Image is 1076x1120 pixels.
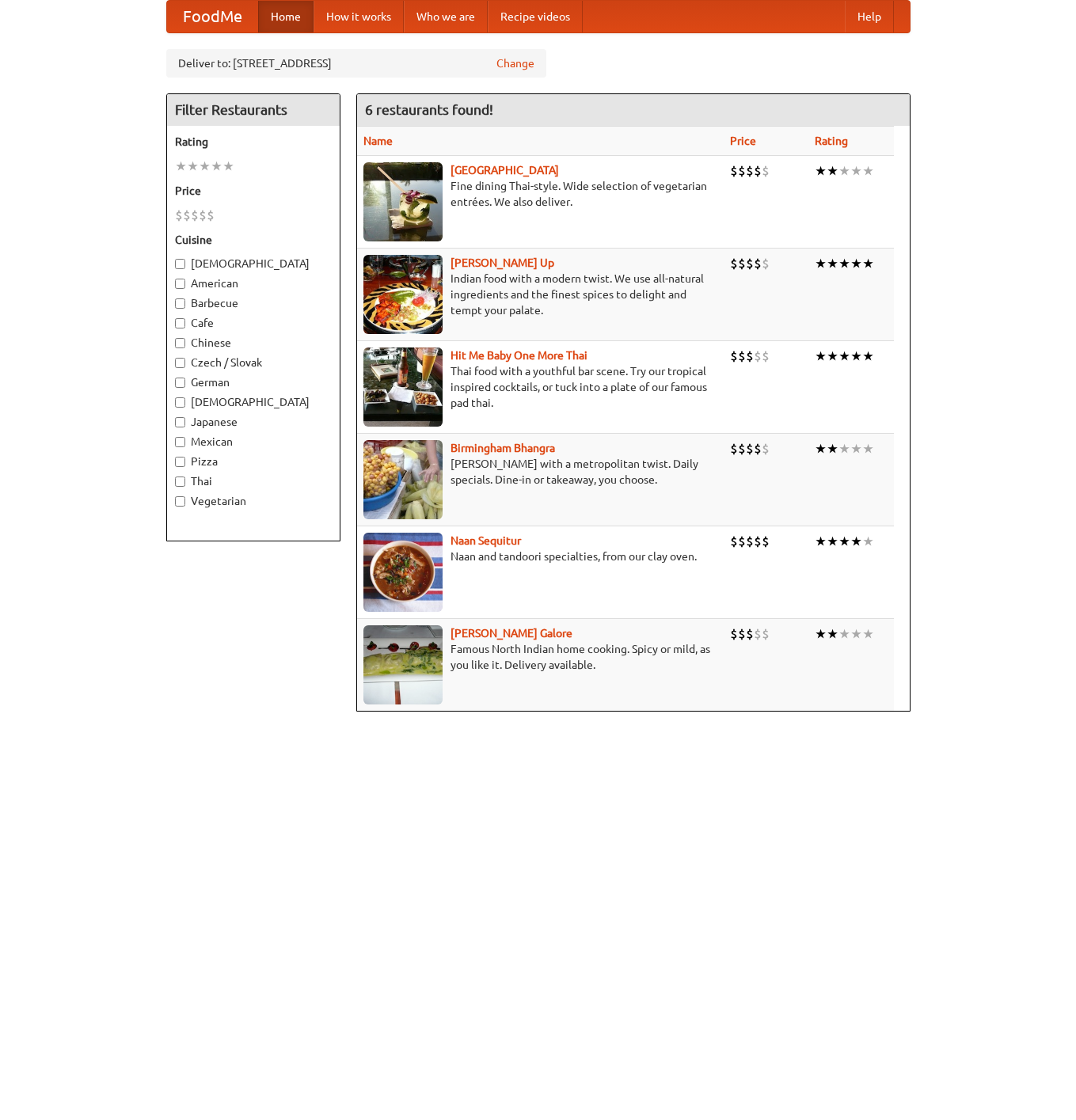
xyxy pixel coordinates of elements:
h4: Filter Restaurants [167,94,340,126]
li: ★ [827,347,838,365]
li: ★ [815,625,827,643]
li: $ [738,255,746,272]
li: ★ [175,158,187,175]
li: ★ [815,440,827,457]
input: Mexican [175,437,185,447]
input: American [175,279,185,289]
li: $ [754,347,762,365]
input: Japanese [175,417,185,427]
li: ★ [211,158,222,175]
input: Chinese [175,338,185,348]
li: ★ [850,440,862,457]
li: $ [738,533,746,550]
li: $ [730,347,738,365]
input: [DEMOGRAPHIC_DATA] [175,397,185,408]
a: Price [730,135,756,147]
li: ★ [838,625,850,643]
li: ★ [862,625,874,643]
a: Birmingham Bhangra [451,442,555,454]
li: ★ [862,162,874,180]
li: $ [762,255,770,272]
li: $ [207,207,215,224]
li: $ [199,207,207,224]
li: ★ [827,440,838,457]
label: Pizza [175,454,332,469]
p: Naan and tandoori specialties, from our clay oven. [363,549,718,564]
li: $ [746,347,754,365]
li: $ [762,440,770,457]
a: [PERSON_NAME] Galore [451,627,572,640]
label: German [175,374,332,390]
p: Indian food with a modern twist. We use all-natural ingredients and the finest spices to delight ... [363,271,718,318]
li: ★ [222,158,234,175]
li: $ [746,625,754,643]
label: Mexican [175,434,332,450]
li: ★ [838,162,850,180]
li: ★ [187,158,199,175]
li: $ [746,533,754,550]
li: $ [730,440,738,457]
label: [DEMOGRAPHIC_DATA] [175,256,332,271]
li: ★ [850,347,862,365]
li: $ [754,625,762,643]
li: $ [754,533,762,550]
li: ★ [838,255,850,272]
img: naansequitur.jpg [363,533,443,612]
li: ★ [815,347,827,365]
li: ★ [838,440,850,457]
input: Barbecue [175,298,185,309]
li: ★ [862,533,874,550]
input: Vegetarian [175,496,185,507]
label: American [175,275,332,291]
input: Thai [175,476,185,487]
label: Cafe [175,315,332,331]
input: Cafe [175,318,185,328]
label: [DEMOGRAPHIC_DATA] [175,394,332,410]
input: Czech / Slovak [175,358,185,368]
li: $ [762,625,770,643]
li: $ [730,162,738,180]
input: Pizza [175,457,185,467]
li: $ [738,162,746,180]
label: Chinese [175,335,332,351]
li: $ [746,255,754,272]
li: ★ [850,625,862,643]
a: Hit Me Baby One More Thai [451,349,587,362]
li: ★ [827,255,838,272]
a: Naan Sequitur [451,534,521,547]
li: $ [730,533,738,550]
label: Thai [175,473,332,489]
div: Deliver to: [STREET_ADDRESS] [166,49,546,78]
label: Vegetarian [175,493,332,509]
h5: Price [175,183,332,199]
li: $ [175,207,183,224]
li: $ [754,162,762,180]
img: babythai.jpg [363,347,443,427]
a: Help [845,1,894,32]
li: ★ [815,533,827,550]
li: ★ [850,162,862,180]
li: ★ [862,255,874,272]
img: bhangra.jpg [363,440,443,519]
a: Home [258,1,314,32]
a: Recipe videos [488,1,583,32]
li: $ [754,440,762,457]
p: Famous North Indian home cooking. Spicy or mild, as you like it. Delivery available. [363,641,718,673]
ng-pluralize: 6 restaurants found! [365,102,493,117]
li: ★ [827,162,838,180]
li: ★ [815,162,827,180]
li: ★ [862,440,874,457]
label: Barbecue [175,295,332,311]
a: Rating [815,135,848,147]
li: $ [191,207,199,224]
label: Czech / Slovak [175,355,332,370]
a: [PERSON_NAME] Up [451,256,554,269]
h5: Rating [175,134,332,150]
li: ★ [827,625,838,643]
li: ★ [827,533,838,550]
a: Who we are [404,1,488,32]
